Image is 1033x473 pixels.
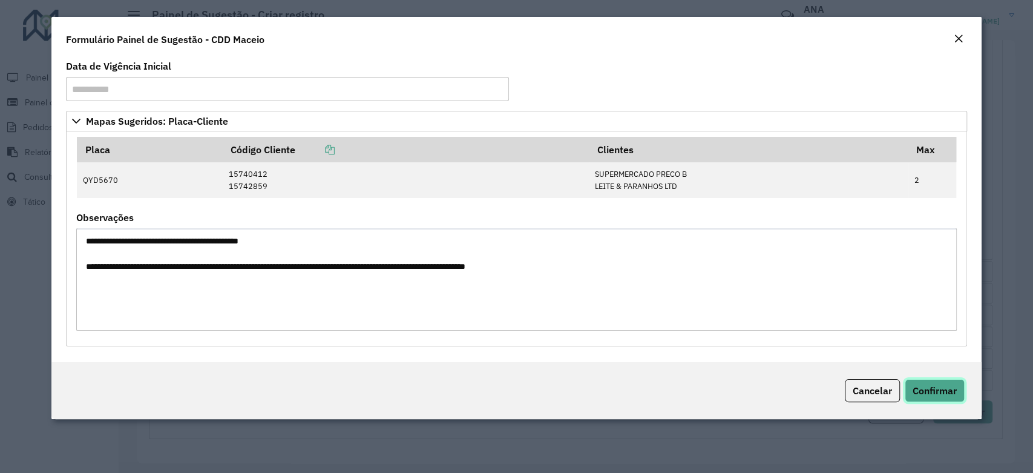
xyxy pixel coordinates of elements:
span: Mapas Sugeridos: Placa-Cliente [86,116,228,126]
td: QYD5670 [77,162,223,198]
h4: Formulário Painel de Sugestão - CDD Maceio [66,32,264,47]
button: Confirmar [905,379,965,402]
a: Copiar [295,144,334,156]
td: 2 [908,162,956,198]
button: Close [950,31,967,47]
button: Cancelar [845,379,900,402]
div: Mapas Sugeridos: Placa-Cliente [66,131,966,346]
span: Cancelar [853,385,892,397]
th: Código Cliente [223,137,589,162]
th: Clientes [589,137,908,162]
label: Observações [76,210,134,225]
em: Fechar [954,34,963,44]
a: Mapas Sugeridos: Placa-Cliente [66,111,966,131]
span: Confirmar [913,385,957,397]
th: Max [908,137,956,162]
td: SUPERMERCADO PRECO B LEITE & PARANHOS LTD [589,162,908,198]
td: 15740412 15742859 [223,162,589,198]
label: Data de Vigência Inicial [66,59,171,73]
th: Placa [77,137,223,162]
